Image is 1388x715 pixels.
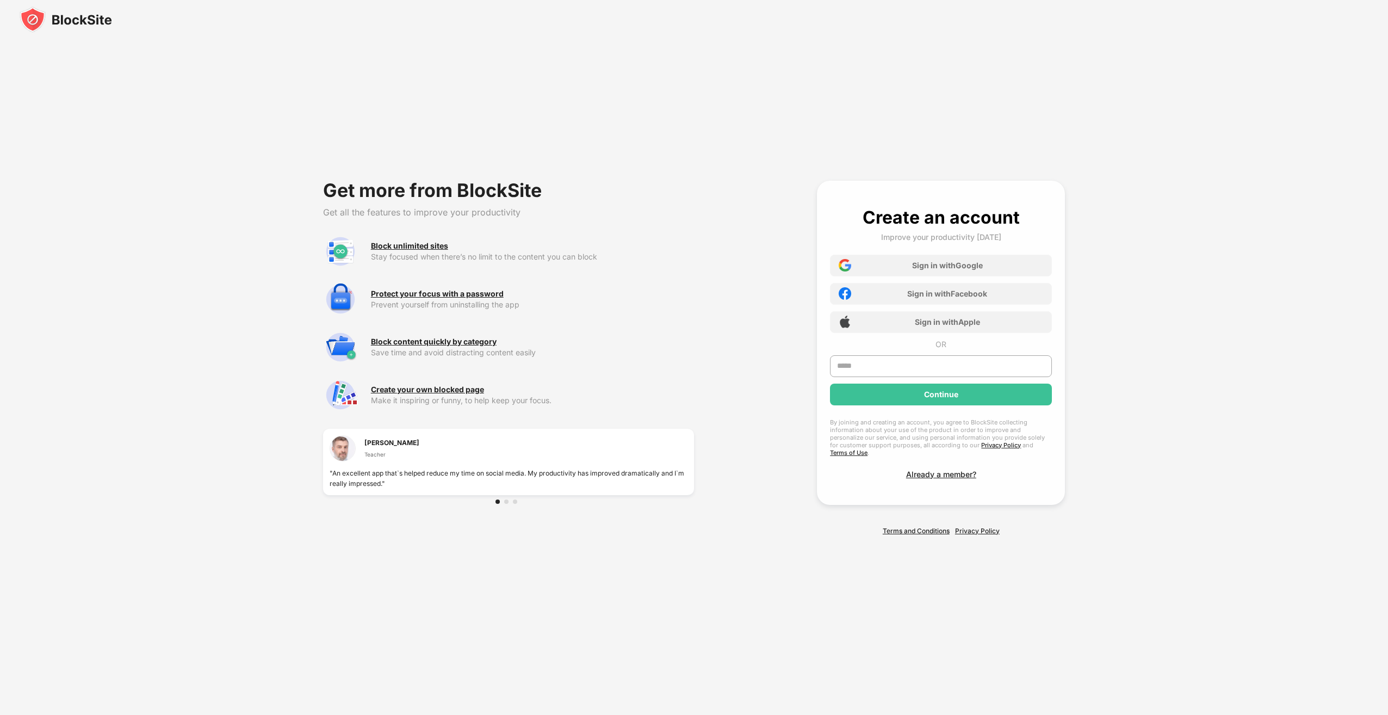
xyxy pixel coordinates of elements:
div: "An excellent app that`s helped reduce my time on social media. My productivity has improved dram... [330,468,687,489]
img: premium-customize-block-page.svg [323,378,358,412]
div: OR [935,340,946,349]
div: Sign in with Facebook [907,289,987,298]
div: Protect your focus with a password [371,289,504,298]
div: Make it inspiring or funny, to help keep your focus. [371,396,694,405]
div: Save time and avoid distracting content easily [371,348,694,357]
img: testimonial-1.jpg [330,435,356,461]
div: Continue [924,390,958,399]
div: Stay focused when there’s no limit to the content you can block [371,252,694,261]
img: blocksite-icon-black.svg [20,7,112,33]
div: Create an account [863,207,1020,228]
img: apple-icon.png [839,316,851,328]
div: Improve your productivity [DATE] [881,232,1001,242]
div: Block unlimited sites [371,242,448,250]
img: premium-unlimited-blocklist.svg [323,234,358,269]
div: Get all the features to improve your productivity [323,207,694,218]
div: Already a member? [906,470,976,479]
a: Privacy Policy [981,441,1021,449]
div: Prevent yourself from uninstalling the app [371,300,694,309]
div: Teacher [364,450,419,459]
div: By joining and creating an account, you agree to BlockSite collecting information about your use ... [830,418,1052,457]
div: Sign in with Google [912,261,983,270]
img: google-icon.png [839,259,851,272]
img: premium-password-protection.svg [323,282,358,317]
img: facebook-icon.png [839,287,851,300]
a: Terms of Use [830,449,867,457]
a: Privacy Policy [955,527,1000,535]
div: Create your own blocked page [371,385,484,394]
div: Sign in with Apple [915,317,980,326]
div: Block content quickly by category [371,337,497,346]
a: Terms and Conditions [883,527,950,535]
div: [PERSON_NAME] [364,437,419,448]
img: premium-category.svg [323,330,358,365]
div: Get more from BlockSite [323,181,694,200]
